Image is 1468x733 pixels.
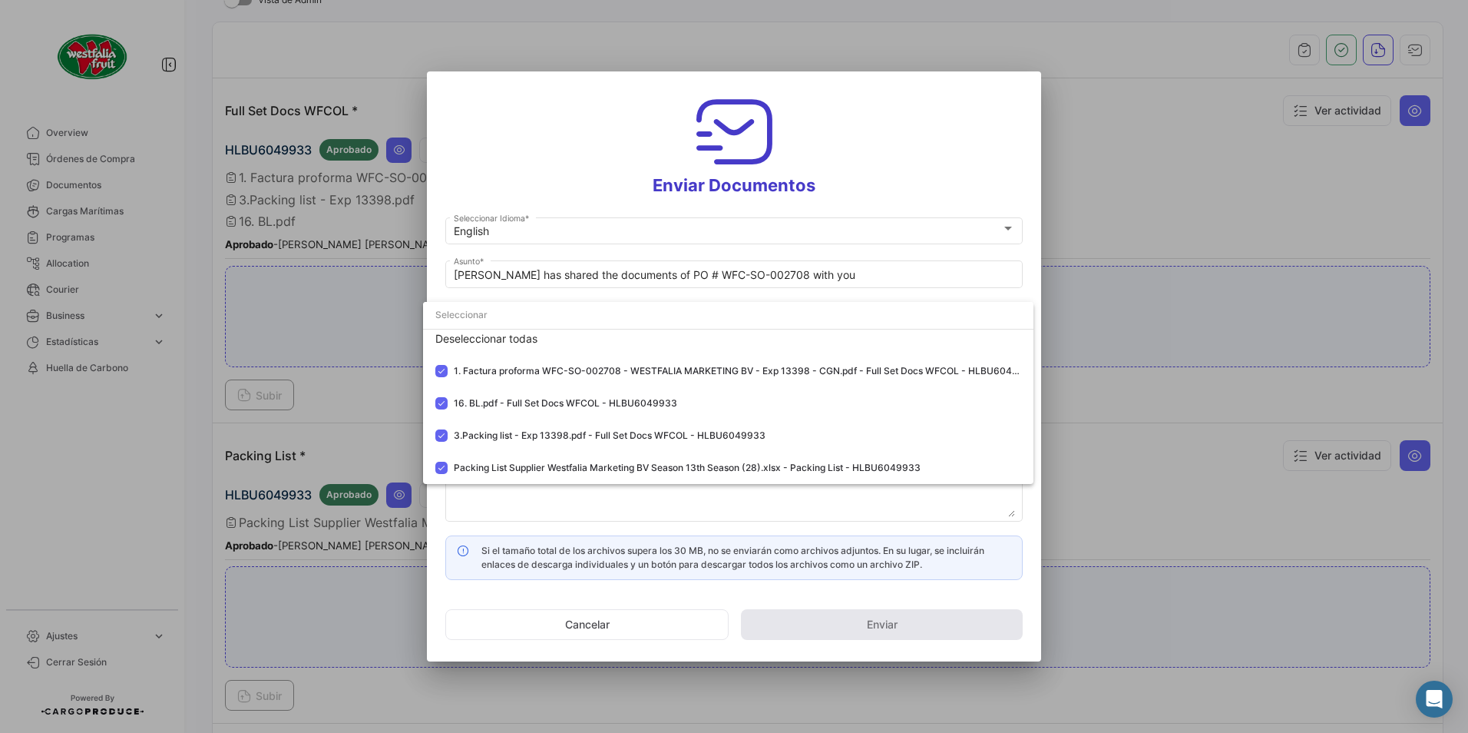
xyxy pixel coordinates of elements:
span: 1. Factura proforma WFC-SO-002708 - WESTFALIA MARKETING BV - Exp 13398 - CGN.pdf - Full Set Docs ... [454,365,1037,376]
input: dropdown search [423,301,1033,329]
span: 3.Packing list - Exp 13398.pdf - Full Set Docs WFCOL - HLBU6049933 [454,430,765,441]
span: 16. BL.pdf - Full Set Docs WFCOL - HLBU6049933 [454,397,677,409]
span: Packing List Supplier Westfalia Marketing BV Season 13th Season (28).xlsx - Packing List - HLBU60... [454,462,921,473]
div: Abrir Intercom Messenger [1416,681,1453,718]
div: Deseleccionar todas [423,323,1033,355]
